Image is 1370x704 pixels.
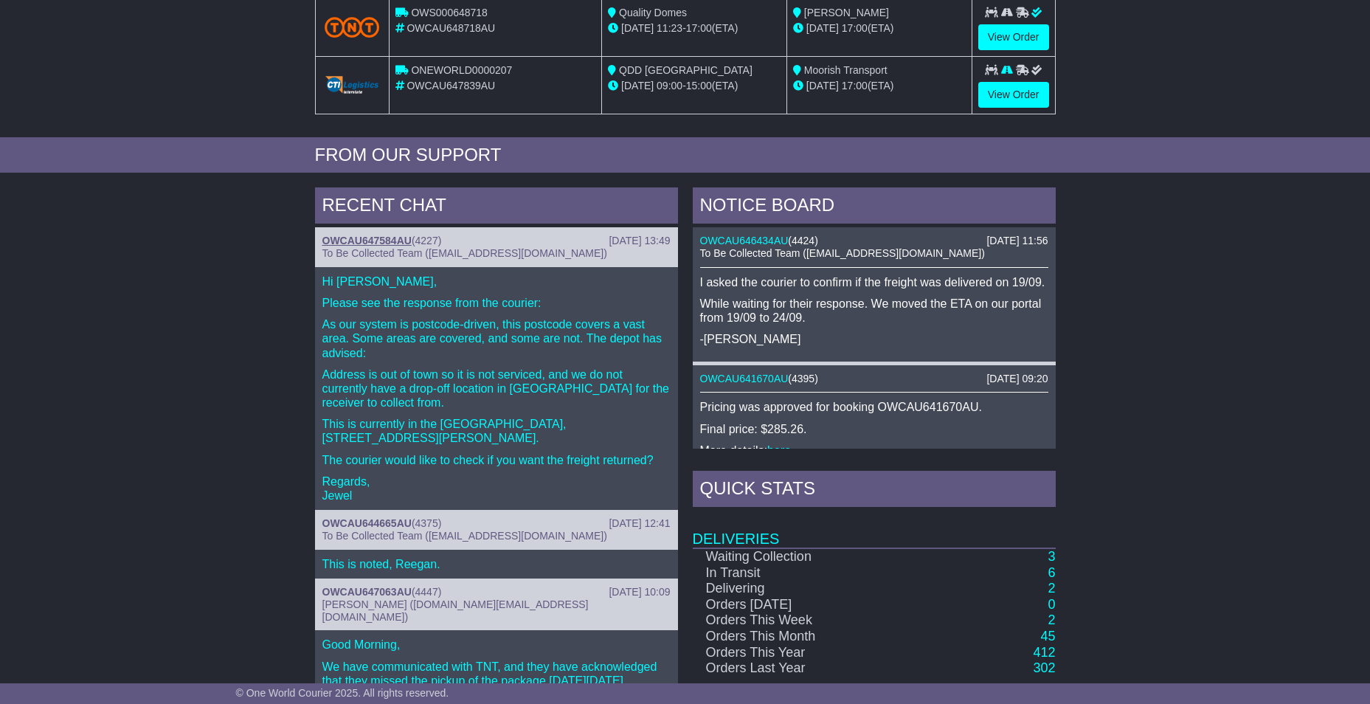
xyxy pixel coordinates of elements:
span: To Be Collected Team ([EMAIL_ADDRESS][DOMAIN_NAME]) [700,247,985,259]
span: Moorish Transport [804,64,888,76]
a: 302 [1033,660,1055,675]
p: This is currently in the [GEOGRAPHIC_DATA], [STREET_ADDRESS][PERSON_NAME]. [322,417,671,445]
span: 4447 [415,586,438,598]
p: Final price: $285.26. [700,422,1048,436]
a: 3 [1048,549,1055,564]
div: ( ) [322,235,671,247]
p: -[PERSON_NAME] [700,332,1048,346]
span: 17:00 [842,22,868,34]
span: 17:00 [842,80,868,92]
div: FROM OUR SUPPORT [315,145,1056,166]
p: Regards, Jewel [322,474,671,503]
p: We have communicated with TNT, and they have acknowledged that they missed the pickup of the pack... [322,660,671,688]
img: TNT_Domestic.png [325,17,380,37]
span: [PERSON_NAME] [804,7,889,18]
td: Deliveries [693,511,1056,548]
p: Pricing was approved for booking OWCAU641670AU. [700,400,1048,414]
td: Orders This Year [693,645,905,661]
a: OWCAU647584AU [322,235,412,246]
span: [DATE] [621,22,654,34]
a: View Order [978,24,1049,50]
div: ( ) [322,586,671,598]
span: OWCAU648718AU [406,22,495,34]
span: To Be Collected Team ([EMAIL_ADDRESS][DOMAIN_NAME]) [322,530,607,542]
span: 17:00 [686,22,712,34]
div: [DATE] 11:56 [986,235,1048,247]
span: 4424 [792,235,814,246]
span: 4227 [415,235,438,246]
span: 09:00 [657,80,682,92]
a: OWCAU644665AU [322,517,412,529]
p: More details: . [700,444,1048,458]
div: [DATE] 09:20 [986,373,1048,385]
div: - (ETA) [608,21,781,36]
div: ( ) [700,373,1048,385]
td: Orders [DATE] [693,597,905,613]
div: ( ) [700,235,1048,247]
div: Quick Stats [693,471,1056,511]
div: [DATE] 10:09 [609,586,670,598]
a: 2 [1048,581,1055,596]
span: [DATE] [621,80,654,92]
div: RECENT CHAT [315,187,678,227]
div: [DATE] 12:41 [609,517,670,530]
p: This is noted, Reegan. [322,557,671,571]
span: © One World Courier 2025. All rights reserved. [236,687,449,699]
span: [DATE] [806,80,839,92]
span: 11:23 [657,22,682,34]
span: 4375 [415,517,438,529]
div: - (ETA) [608,78,781,94]
span: [DATE] [806,22,839,34]
span: ONEWORLD0000207 [411,64,512,76]
img: GetCarrierServiceLogo [325,76,380,94]
a: 6 [1048,565,1055,580]
td: Orders Last Year [693,660,905,677]
p: Address is out of town so it is not serviced, and we do not currently have a drop-off location in... [322,367,671,410]
div: NOTICE BOARD [693,187,1056,227]
p: I asked the courier to confirm if the freight was delivered on 19/09. [700,275,1048,289]
span: 15:00 [686,80,712,92]
span: OWCAU647839AU [406,80,495,92]
p: Good Morning, [322,638,671,652]
a: 0 [1048,597,1055,612]
td: Waiting Collection [693,548,905,565]
span: QDD [GEOGRAPHIC_DATA] [619,64,753,76]
span: Quality Domes [619,7,687,18]
span: 4395 [792,373,814,384]
td: Orders This Week [693,612,905,629]
div: [DATE] 13:49 [609,235,670,247]
a: 45 [1040,629,1055,643]
td: Orders This Month [693,629,905,645]
div: ( ) [322,517,671,530]
td: In Transit [693,565,905,582]
div: (ETA) [793,21,966,36]
p: The courier would like to check if you want the freight returned? [322,453,671,467]
p: While waiting for their response. We moved the ETA on our portal from 19/09 to 24/09. [700,297,1048,325]
p: As our system is postcode-driven, this postcode covers a vast area. Some areas are covered, and s... [322,317,671,360]
span: [PERSON_NAME] ([DOMAIN_NAME][EMAIL_ADDRESS][DOMAIN_NAME]) [322,598,589,623]
a: OWCAU647063AU [322,586,412,598]
p: Hi [PERSON_NAME], [322,275,671,289]
span: OWS000648718 [411,7,488,18]
p: Please see the response from the courier: [322,296,671,310]
a: 2 [1048,612,1055,627]
span: To Be Collected Team ([EMAIL_ADDRESS][DOMAIN_NAME]) [322,247,607,259]
a: here [767,444,791,457]
td: Delivering [693,581,905,597]
a: OWCAU641670AU [700,373,789,384]
a: 412 [1033,645,1055,660]
div: (ETA) [793,78,966,94]
a: OWCAU646434AU [700,235,789,246]
a: View Order [978,82,1049,108]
